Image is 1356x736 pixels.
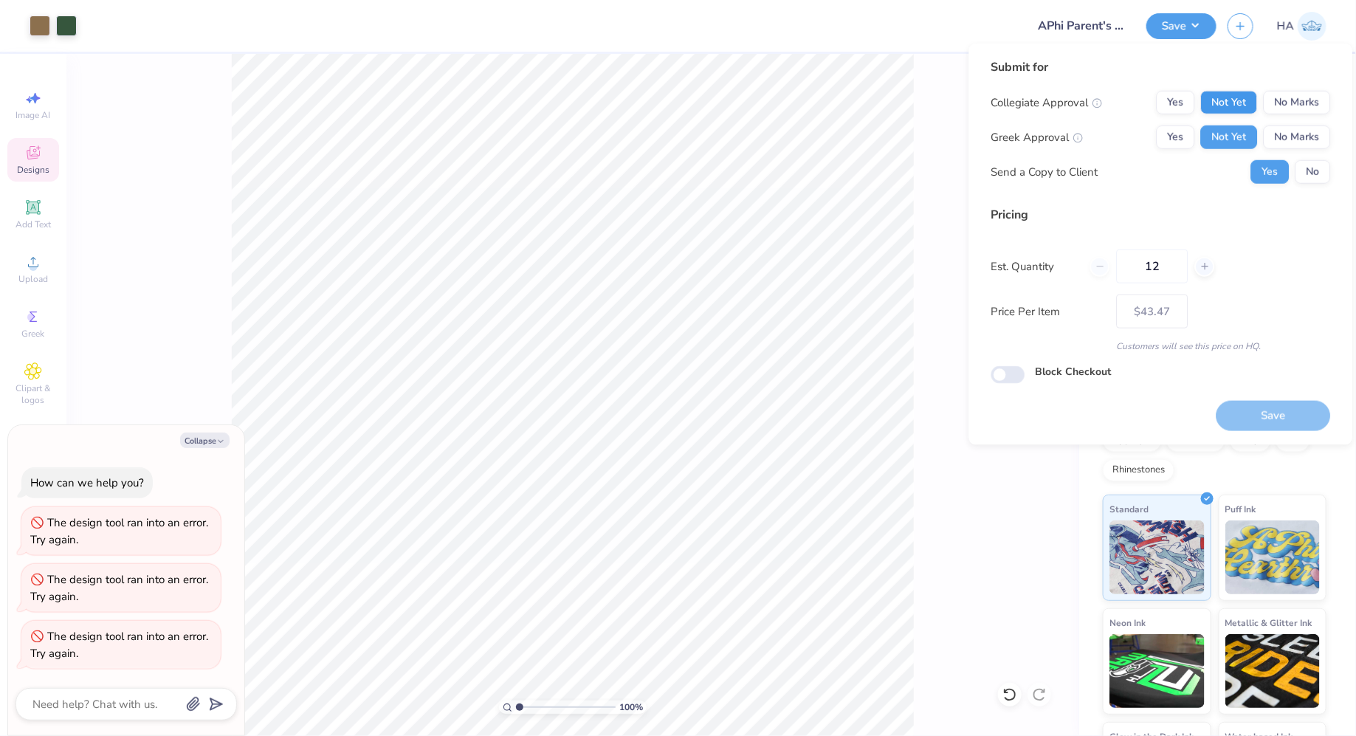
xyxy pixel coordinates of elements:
div: Collegiate Approval [991,94,1103,111]
div: The design tool ran into an error. Try again. [30,572,208,604]
img: Standard [1109,520,1205,594]
div: Customers will see this price on HQ. [991,340,1331,353]
img: Metallic & Glitter Ink [1225,634,1321,708]
img: Harshit Agarwal [1298,12,1326,41]
span: Neon Ink [1109,615,1146,630]
span: Upload [18,273,48,285]
div: Submit for [991,58,1331,76]
div: Pricing [991,206,1331,224]
span: Greek [22,328,45,340]
input: – – [1117,250,1188,283]
span: Image AI [16,109,51,121]
div: Rhinestones [1103,459,1174,481]
button: Save [1146,13,1216,39]
button: Yes [1157,91,1195,114]
button: Yes [1251,160,1290,184]
span: Clipart & logos [7,382,59,406]
button: No Marks [1264,91,1331,114]
span: Standard [1109,501,1149,517]
button: Collapse [180,433,230,448]
span: 100 % [619,701,643,714]
label: Block Checkout [1036,364,1112,379]
button: Not Yet [1201,91,1258,114]
div: Send a Copy to Client [991,164,1098,181]
div: Greek Approval [991,129,1084,146]
button: No Marks [1264,125,1331,149]
button: Not Yet [1201,125,1258,149]
input: Untitled Design [1027,11,1135,41]
button: Yes [1157,125,1195,149]
span: Designs [17,164,49,176]
a: HA [1277,12,1326,41]
img: Neon Ink [1109,634,1205,708]
div: The design tool ran into an error. Try again. [30,629,208,661]
img: Puff Ink [1225,520,1321,594]
span: Metallic & Glitter Ink [1225,615,1312,630]
span: Puff Ink [1225,501,1256,517]
button: No [1295,160,1331,184]
div: The design tool ran into an error. Try again. [30,515,208,547]
span: Add Text [16,219,51,230]
label: Price Per Item [991,303,1106,320]
label: Est. Quantity [991,258,1079,275]
div: How can we help you? [30,475,144,490]
span: HA [1277,18,1294,35]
